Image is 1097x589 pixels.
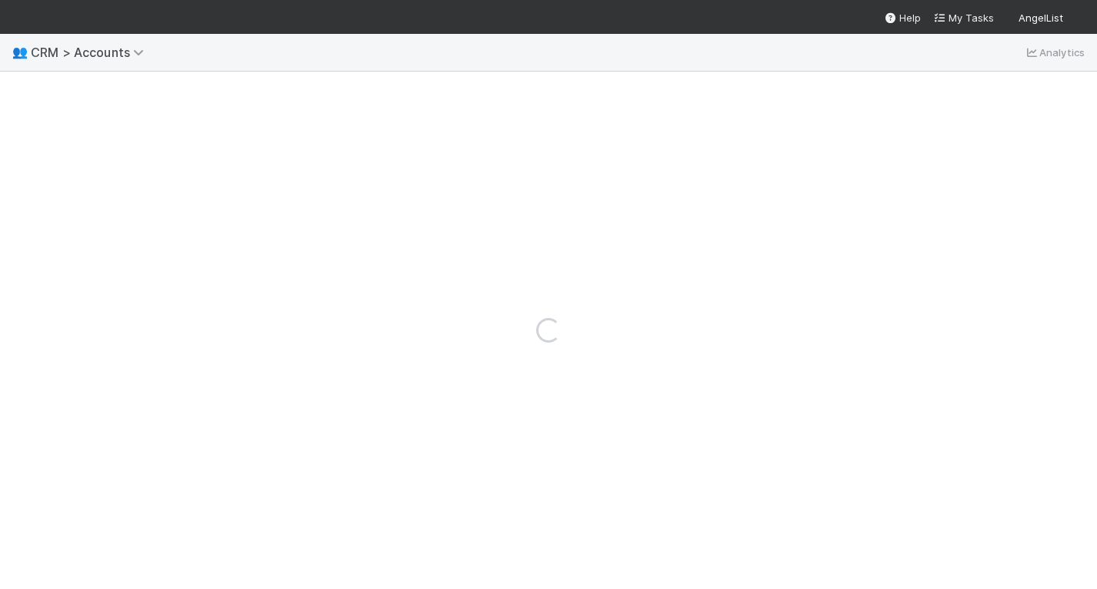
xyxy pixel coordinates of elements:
a: Analytics [1024,43,1085,62]
a: My Tasks [933,10,994,25]
img: avatar_784ea27d-2d59-4749-b480-57d513651deb.png [1069,11,1085,26]
span: My Tasks [933,12,994,24]
img: logo-inverted-e16ddd16eac7371096b0.svg [12,5,115,31]
span: CRM > Accounts [31,45,152,60]
span: AngelList [1019,12,1063,24]
span: 👥 [12,45,28,59]
div: Help [884,10,921,25]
